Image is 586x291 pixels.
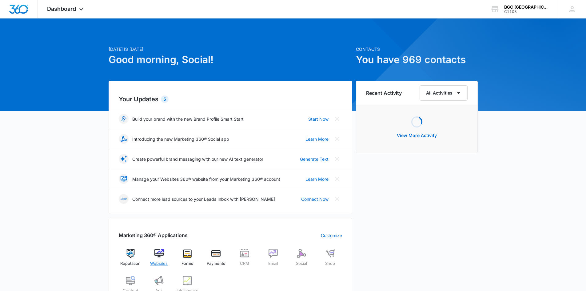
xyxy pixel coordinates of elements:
[132,196,275,202] p: Connect more lead sources to your Leads Inbox with [PERSON_NAME]
[109,52,352,67] h1: Good morning, Social!
[300,156,329,162] a: Generate Text
[308,116,329,122] a: Start Now
[305,176,329,182] a: Learn More
[420,85,468,101] button: All Activities
[176,249,199,271] a: Forms
[290,249,313,271] a: Social
[161,95,169,103] div: 5
[207,261,225,267] span: Payments
[321,232,342,239] a: Customize
[150,261,168,267] span: Websites
[325,261,335,267] span: Shop
[504,10,549,14] div: account id
[318,249,342,271] a: Shop
[504,5,549,10] div: account name
[132,156,263,162] p: Create powerful brand messaging with our new AI text generator
[332,114,342,124] button: Close
[119,249,142,271] a: Reputation
[391,128,443,143] button: View More Activity
[268,261,278,267] span: Email
[301,196,329,202] a: Connect Now
[120,261,141,267] span: Reputation
[305,136,329,142] a: Learn More
[132,176,280,182] p: Manage your Websites 360® website from your Marketing 360® account
[356,46,478,52] p: Contacts
[119,95,342,104] h2: Your Updates
[332,174,342,184] button: Close
[356,52,478,67] h1: You have 969 contacts
[240,261,249,267] span: CRM
[132,116,244,122] p: Build your brand with the new Brand Profile Smart Start
[47,6,76,12] span: Dashboard
[332,154,342,164] button: Close
[366,89,402,97] h6: Recent Activity
[296,261,307,267] span: Social
[204,249,228,271] a: Payments
[119,232,188,239] h2: Marketing 360® Applications
[109,46,352,52] p: [DATE] is [DATE]
[132,136,229,142] p: Introducing the new Marketing 360® Social app
[261,249,285,271] a: Email
[181,261,193,267] span: Forms
[332,134,342,144] button: Close
[332,194,342,204] button: Close
[233,249,257,271] a: CRM
[147,249,171,271] a: Websites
